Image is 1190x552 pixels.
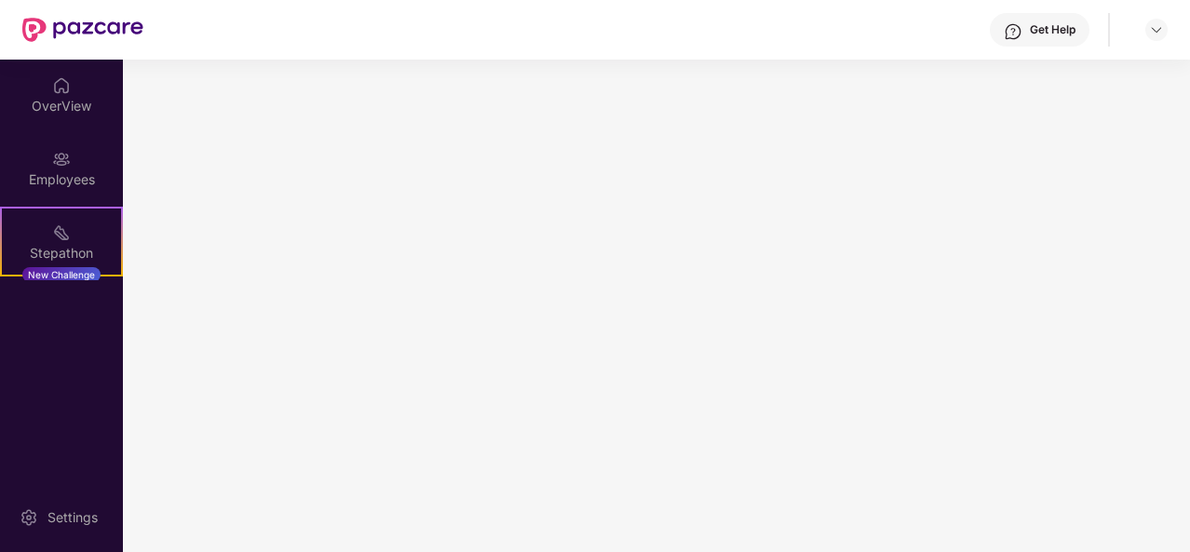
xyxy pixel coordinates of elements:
[22,18,143,42] img: New Pazcare Logo
[52,223,71,242] img: svg+xml;base64,PHN2ZyB4bWxucz0iaHR0cDovL3d3dy53My5vcmcvMjAwMC9zdmciIHdpZHRoPSIyMSIgaGVpZ2h0PSIyMC...
[52,150,71,168] img: svg+xml;base64,PHN2ZyBpZD0iRW1wbG95ZWVzIiB4bWxucz0iaHR0cDovL3d3dy53My5vcmcvMjAwMC9zdmciIHdpZHRoPS...
[1004,22,1022,41] img: svg+xml;base64,PHN2ZyBpZD0iSGVscC0zMngzMiIgeG1sbnM9Imh0dHA6Ly93d3cudzMub3JnLzIwMDAvc3ZnIiB3aWR0aD...
[1030,22,1075,37] div: Get Help
[42,508,103,527] div: Settings
[22,267,101,282] div: New Challenge
[20,508,38,527] img: svg+xml;base64,PHN2ZyBpZD0iU2V0dGluZy0yMHgyMCIgeG1sbnM9Imh0dHA6Ly93d3cudzMub3JnLzIwMDAvc3ZnIiB3aW...
[1149,22,1164,37] img: svg+xml;base64,PHN2ZyBpZD0iRHJvcGRvd24tMzJ4MzIiIHhtbG5zPSJodHRwOi8vd3d3LnczLm9yZy8yMDAwL3N2ZyIgd2...
[52,76,71,95] img: svg+xml;base64,PHN2ZyBpZD0iSG9tZSIgeG1sbnM9Imh0dHA6Ly93d3cudzMub3JnLzIwMDAvc3ZnIiB3aWR0aD0iMjAiIG...
[2,244,121,263] div: Stepathon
